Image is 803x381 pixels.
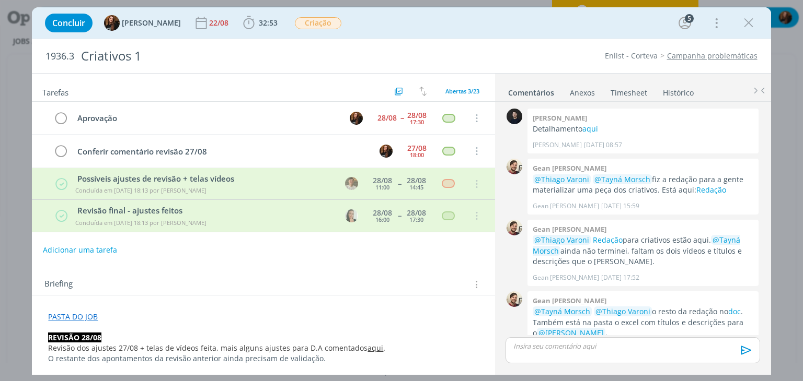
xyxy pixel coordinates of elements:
[45,14,93,32] button: Concluir
[294,17,342,30] button: Criação
[375,184,389,190] div: 11:00
[73,145,370,158] div: Conferir comentário revisão 27/08
[662,83,694,98] a: Histórico
[32,7,771,375] div: dialog
[409,217,423,222] div: 17:30
[75,186,207,194] span: Concluída em [DATE] 18:13 por [PERSON_NAME]
[582,124,598,134] a: aqui
[368,343,383,353] a: aqui
[48,312,98,322] a: PASTA DO JOB
[122,19,181,27] span: [PERSON_NAME]
[295,17,341,29] span: Criação
[728,306,741,316] a: doc
[209,19,231,27] div: 22/08
[73,205,336,217] div: Revisão final - ajustes feitos
[533,140,582,150] p: [PERSON_NAME]
[410,119,424,125] div: 17:30
[373,177,392,184] div: 28/08
[409,184,423,190] div: 14:45
[104,15,181,31] button: T[PERSON_NAME]
[696,185,726,195] a: Redação
[533,163,606,173] b: Gean [PERSON_NAME]
[534,306,590,316] span: @Tayná Morsch
[407,209,426,217] div: 28/08
[534,235,589,245] span: @Thiago Varoni
[419,87,427,96] img: arrow-down-up.svg
[410,152,424,158] div: 18:00
[601,201,639,211] span: [DATE] 15:59
[375,217,389,222] div: 16:00
[45,51,74,62] span: 1936.3
[73,112,340,125] div: Aprovação
[48,332,101,342] strong: REVISÃO 28/08
[507,220,522,235] img: G
[584,140,622,150] span: [DATE] 08:57
[685,14,694,23] div: 5
[507,159,522,174] img: G
[507,291,522,307] img: G
[398,180,401,187] span: --
[349,110,364,126] button: T
[610,83,648,98] a: Timesheet
[533,113,587,123] b: [PERSON_NAME]
[533,273,599,282] p: Gean [PERSON_NAME]
[534,174,589,184] span: @Thiago Varoni
[378,143,394,159] button: T
[44,278,73,291] span: Briefing
[259,18,278,28] span: 32:53
[533,224,606,234] b: Gean [PERSON_NAME]
[593,235,623,245] a: Redação
[75,219,207,227] span: Concluída em [DATE] 18:13 por [PERSON_NAME]
[400,114,404,122] span: --
[533,235,753,267] p: para criativos estão aqui. ainda não terminei, faltam os dois vídeos e títulos e descrições que o...
[667,51,758,61] a: Campanha problemáticas
[533,306,753,338] p: o resto da redação no . Também está na pasta o excel com títulos e descrições para o .
[48,364,478,374] p: -------------------------
[42,85,68,98] span: Tarefas
[605,51,658,61] a: Enlist - Corteva
[377,114,397,122] div: 28/08
[383,343,385,353] span: .
[594,174,650,184] span: @Tayná Morsch
[73,173,336,185] div: Possíveis ajustes de revisão + telas vídeos
[407,145,427,152] div: 27/08
[570,88,595,98] div: Anexos
[42,241,118,259] button: Adicionar uma tarefa
[76,43,456,69] div: Criativos 1
[533,235,740,255] span: @Tayná Morsch
[533,124,753,134] p: Detalhamento
[48,343,368,353] span: Revisão dos ajustes 27/08 + telas de vídeos feita, mais alguns ajustes para D.A comentados
[398,212,401,219] span: --
[407,112,427,119] div: 28/08
[350,112,363,125] img: T
[240,15,280,31] button: 32:53
[507,109,522,124] img: C
[533,296,606,305] b: Gean [PERSON_NAME]
[508,83,555,98] a: Comentários
[538,328,604,338] span: @[PERSON_NAME]
[52,19,85,27] span: Concluir
[533,174,753,196] p: fiz a redação para a gente materializar uma peça dos criativos. Está aqui:
[380,145,393,158] img: T
[676,15,693,31] button: 5
[445,87,479,95] span: Abertas 3/23
[407,177,426,184] div: 28/08
[595,306,650,316] span: @Thiago Varoni
[601,273,639,282] span: [DATE] 17:52
[533,201,599,211] p: Gean [PERSON_NAME]
[48,353,478,364] p: O restante dos apontamentos da revisão anterior ainda precisam de validação.
[373,209,392,217] div: 28/08
[104,15,120,31] img: T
